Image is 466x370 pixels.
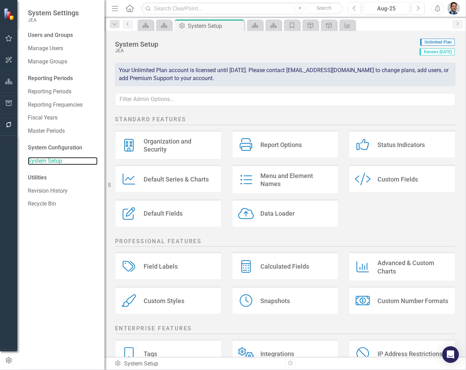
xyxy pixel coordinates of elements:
a: Fiscal Years [28,114,98,122]
a: Reporting Periods [28,88,98,96]
button: Search [306,3,341,13]
img: Christopher Barrett [448,2,460,15]
button: Aug-25 [363,2,410,15]
input: Search ClearPoint... [141,2,343,15]
div: Custom Styles [144,297,184,305]
a: System Setup [28,157,98,165]
div: IP Address Restrictions [377,350,442,358]
div: Menu and Element Names [261,172,333,188]
div: JEA [115,48,416,53]
h2: Enterprise Features [115,325,456,334]
span: Renews [DATE] [420,48,455,55]
h2: Standard Features [115,116,456,125]
div: Data Loader [261,209,295,217]
div: System Configuration [28,144,98,152]
a: Recycle Bin [28,200,98,208]
div: System Setup [115,40,416,48]
h2: Professional Features [115,238,456,247]
img: ClearPoint Strategy [3,8,16,20]
div: Aug-25 [366,5,407,13]
div: Integrations [261,350,295,358]
div: Status Indicators [377,141,425,149]
a: Manage Groups [28,58,98,66]
div: Report Options [261,141,302,149]
a: Reporting Frequencies [28,101,98,109]
div: System Setup [114,360,280,368]
span: Unlimited Plan [420,39,455,46]
span: System Settings [28,9,79,17]
a: Master Periods [28,127,98,135]
div: Reporting Periods [28,75,98,83]
div: Open Intercom Messenger [442,346,459,363]
small: JEA [28,17,79,23]
div: Default Fields [144,209,183,217]
div: System Setup [188,22,243,30]
div: Advanced & Custom Charts [377,259,450,275]
div: Snapshots [261,297,290,305]
div: Custom Number Formats [377,297,448,305]
a: Revision History [28,187,98,195]
div: Tags [144,350,157,358]
input: Filter Admin Options... [115,93,456,106]
div: Organization and Security [144,137,216,154]
div: Users and Groups [28,31,98,39]
div: Calculated Fields [261,262,310,270]
a: Manage Users [28,45,98,53]
div: Default Series & Charts [144,175,209,183]
div: Custom Fields [377,175,418,183]
span: Search [316,5,331,11]
div: Utilities [28,174,98,182]
div: Field Labels [144,262,178,270]
div: Your Unlimited Plan account is licensed until [DATE]. Please contact [EMAIL_ADDRESS][DOMAIN_NAME]... [115,63,456,86]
